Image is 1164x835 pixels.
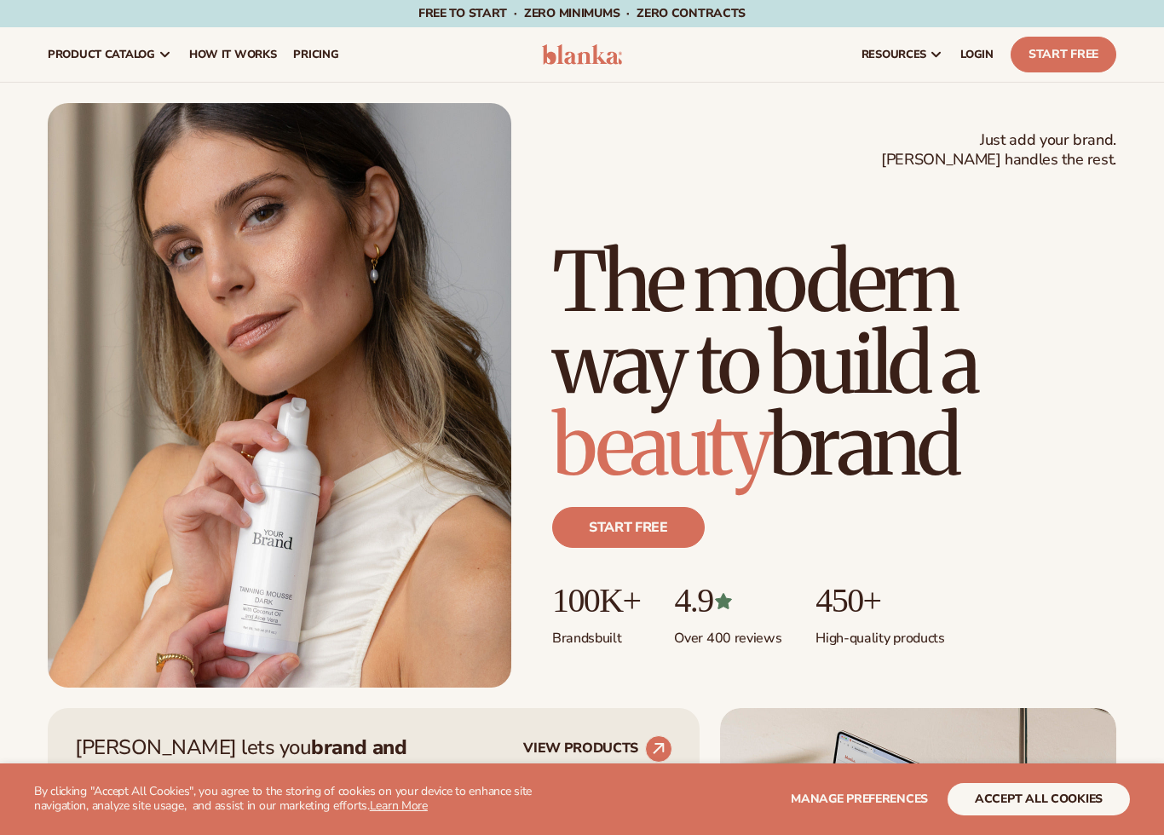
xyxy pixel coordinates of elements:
a: Start Free [1011,37,1116,72]
span: How It Works [189,48,277,61]
span: pricing [293,48,338,61]
span: Free to start · ZERO minimums · ZERO contracts [418,5,746,21]
p: [PERSON_NAME] lets you —zero inventory, zero upfront costs, and we handle fulfillment for you. [75,735,441,833]
img: Female holding tanning mousse. [48,103,511,688]
a: LOGIN [952,27,1002,82]
span: Just add your brand. [PERSON_NAME] handles the rest. [881,130,1116,170]
a: VIEW PRODUCTS [523,735,672,763]
p: By clicking "Accept All Cookies", you agree to the storing of cookies on your device to enhance s... [34,785,581,814]
p: 4.9 [674,582,781,619]
p: High-quality products [815,619,944,648]
a: product catalog [39,27,181,82]
span: beauty [552,394,769,497]
button: Manage preferences [791,783,928,815]
a: resources [853,27,952,82]
p: Brands built [552,619,640,648]
span: product catalog [48,48,155,61]
p: 100K+ [552,582,640,619]
a: How It Works [181,27,285,82]
p: 450+ [815,582,944,619]
p: Over 400 reviews [674,619,781,648]
h1: The modern way to build a brand [552,241,1116,487]
a: pricing [285,27,347,82]
button: accept all cookies [948,783,1130,815]
span: LOGIN [960,48,994,61]
span: resources [861,48,926,61]
a: Learn More [370,798,428,814]
span: Manage preferences [791,791,928,807]
a: Start free [552,507,705,548]
img: logo [542,44,622,65]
